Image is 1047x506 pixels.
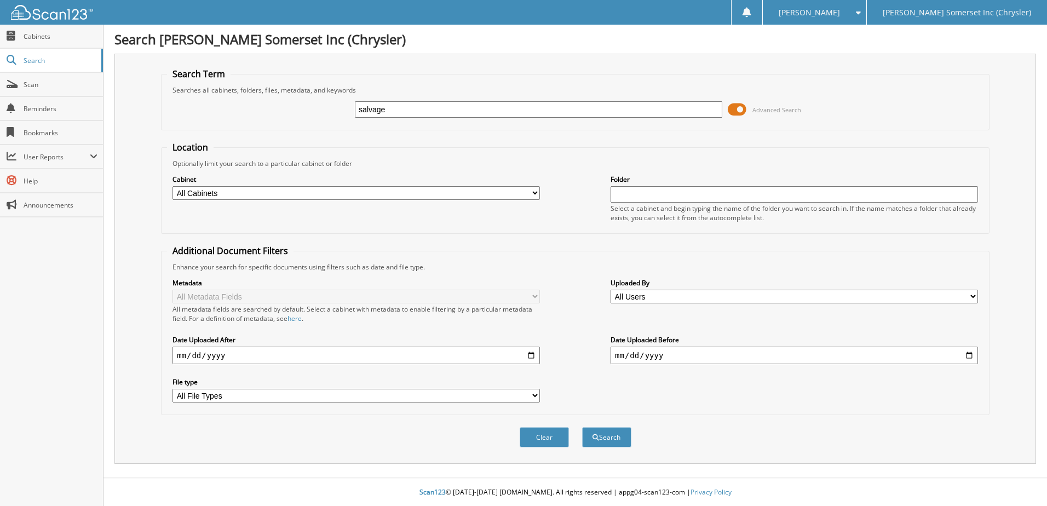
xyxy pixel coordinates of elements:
div: Searches all cabinets, folders, files, metadata, and keywords [167,85,983,95]
button: Clear [520,427,569,447]
span: Cabinets [24,32,97,41]
label: Cabinet [172,175,540,184]
span: Announcements [24,200,97,210]
h1: Search [PERSON_NAME] Somerset Inc (Chrysler) [114,30,1036,48]
div: Optionally limit your search to a particular cabinet or folder [167,159,983,168]
label: Date Uploaded Before [611,335,978,344]
span: Reminders [24,104,97,113]
div: Enhance your search for specific documents using filters such as date and file type. [167,262,983,272]
span: Bookmarks [24,128,97,137]
div: Select a cabinet and begin typing the name of the folder you want to search in. If the name match... [611,204,978,222]
img: scan123-logo-white.svg [11,5,93,20]
iframe: Chat Widget [992,453,1047,506]
span: User Reports [24,152,90,162]
div: © [DATE]-[DATE] [DOMAIN_NAME]. All rights reserved | appg04-scan123-com | [103,479,1047,506]
span: Help [24,176,97,186]
label: File type [172,377,540,387]
span: Scan123 [419,487,446,497]
input: start [172,347,540,364]
label: Metadata [172,278,540,287]
span: Scan [24,80,97,89]
label: Folder [611,175,978,184]
a: Privacy Policy [691,487,732,497]
a: here [287,314,302,323]
span: [PERSON_NAME] Somerset Inc (Chrysler) [883,9,1031,16]
span: Advanced Search [752,106,801,114]
legend: Additional Document Filters [167,245,294,257]
label: Uploaded By [611,278,978,287]
legend: Search Term [167,68,231,80]
div: All metadata fields are searched by default. Select a cabinet with metadata to enable filtering b... [172,304,540,323]
span: [PERSON_NAME] [779,9,840,16]
input: end [611,347,978,364]
span: Search [24,56,96,65]
button: Search [582,427,631,447]
legend: Location [167,141,214,153]
label: Date Uploaded After [172,335,540,344]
